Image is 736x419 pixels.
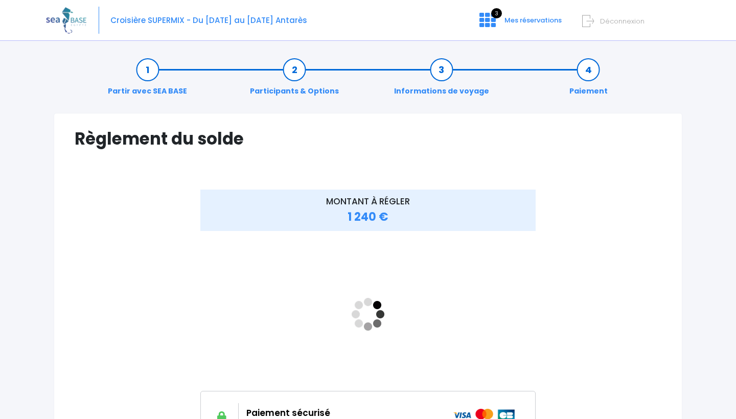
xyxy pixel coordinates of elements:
[110,15,307,26] span: Croisière SUPERMIX - Du [DATE] au [DATE] Antarès
[564,64,613,97] a: Paiement
[471,19,568,29] a: 3 Mes réservations
[245,64,344,97] a: Participants & Options
[326,195,410,207] span: MONTANT À RÉGLER
[389,64,494,97] a: Informations de voyage
[491,8,502,18] span: 3
[75,129,661,149] h1: Règlement du solde
[348,209,388,225] span: 1 240 €
[103,64,192,97] a: Partir avec SEA BASE
[504,15,562,25] span: Mes réservations
[200,238,535,391] iframe: <!-- //required -->
[600,16,645,26] span: Déconnexion
[246,408,438,418] h2: Paiement sécurisé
